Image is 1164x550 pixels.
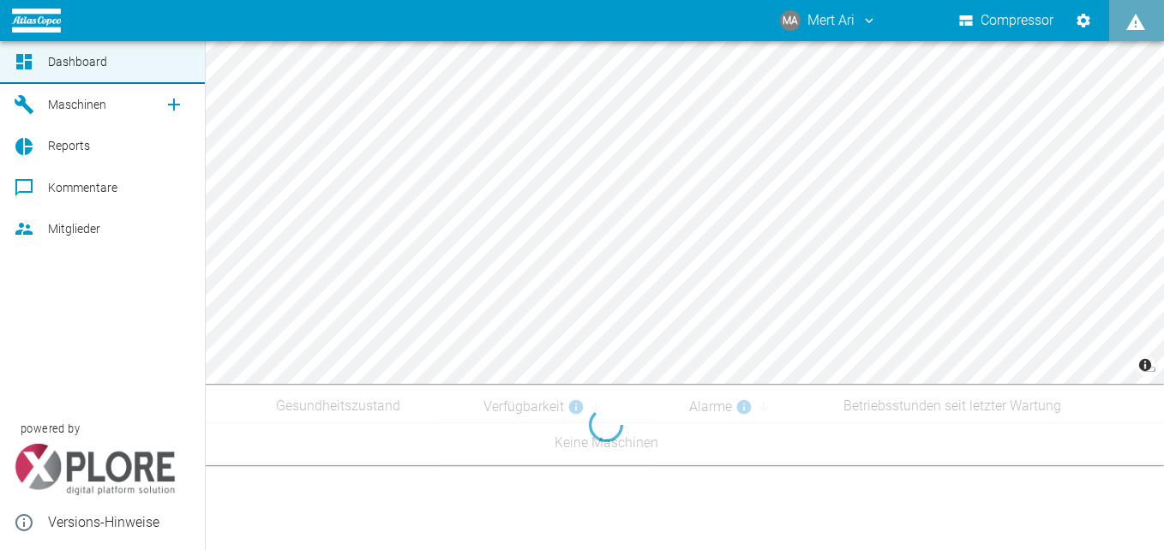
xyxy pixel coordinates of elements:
img: Xplore Logo [14,444,176,495]
a: new /machines [157,87,191,122]
span: Dashboard [48,55,107,69]
span: Reports [48,139,90,152]
button: Compressor [956,5,1058,36]
span: Versions-Hinweise [48,512,191,533]
span: powered by [21,421,80,437]
img: logo [12,9,61,32]
button: mert.ari@atlascopco.com [777,5,879,36]
canvas: Map [48,41,1164,384]
span: Kommentare [48,181,117,194]
div: MA [780,10,801,31]
button: Einstellungen [1068,5,1099,36]
span: Mitglieder [48,222,100,236]
span: Maschinen [48,98,106,111]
